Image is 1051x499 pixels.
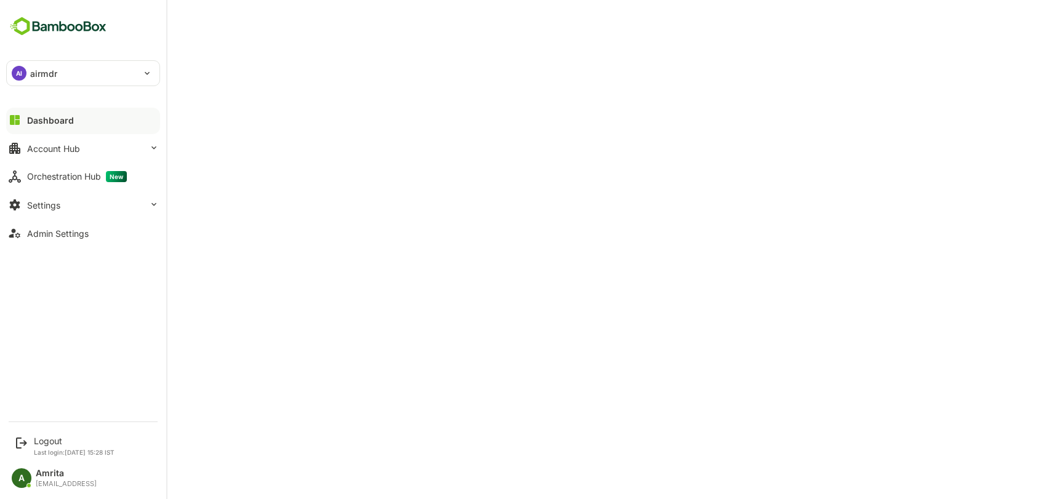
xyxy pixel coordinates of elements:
[30,67,57,80] p: airmdr
[6,221,160,246] button: Admin Settings
[27,228,89,239] div: Admin Settings
[27,115,74,126] div: Dashboard
[6,193,160,217] button: Settings
[12,66,26,81] div: AI
[27,200,60,210] div: Settings
[36,480,97,488] div: [EMAIL_ADDRESS]
[7,61,159,86] div: AIairmdr
[34,449,115,456] p: Last login: [DATE] 15:28 IST
[36,468,97,479] div: Amrita
[12,468,31,488] div: A
[106,171,127,182] span: New
[6,136,160,161] button: Account Hub
[27,171,127,182] div: Orchestration Hub
[6,164,160,189] button: Orchestration HubNew
[27,143,80,154] div: Account Hub
[34,436,115,446] div: Logout
[6,108,160,132] button: Dashboard
[6,15,110,38] img: BambooboxFullLogoMark.5f36c76dfaba33ec1ec1367b70bb1252.svg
